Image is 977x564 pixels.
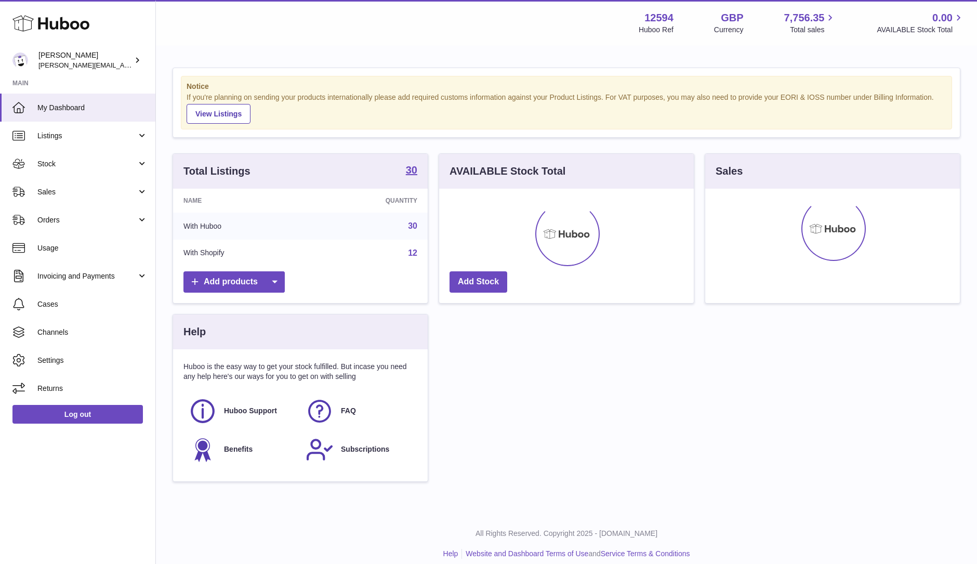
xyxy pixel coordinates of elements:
[183,325,206,339] h3: Help
[38,61,208,69] span: [PERSON_NAME][EMAIL_ADDRESS][DOMAIN_NAME]
[183,164,250,178] h3: Total Listings
[306,397,412,425] a: FAQ
[341,444,389,454] span: Subscriptions
[189,436,295,464] a: Benefits
[639,25,674,35] div: Huboo Ref
[306,436,412,464] a: Subscriptions
[310,189,428,213] th: Quantity
[716,164,743,178] h3: Sales
[877,11,965,35] a: 0.00 AVAILABLE Stock Total
[37,271,137,281] span: Invoicing and Payments
[721,11,743,25] strong: GBP
[189,397,295,425] a: Huboo Support
[173,189,310,213] th: Name
[714,25,744,35] div: Currency
[183,362,417,382] p: Huboo is the easy way to get your stock fulfilled. But incase you need any help here's our ways f...
[408,221,417,230] a: 30
[183,271,285,293] a: Add products
[224,444,253,454] span: Benefits
[877,25,965,35] span: AVAILABLE Stock Total
[164,529,969,539] p: All Rights Reserved. Copyright 2025 - [DOMAIN_NAME]
[173,240,310,267] td: With Shopify
[173,213,310,240] td: With Huboo
[406,165,417,175] strong: 30
[37,103,148,113] span: My Dashboard
[37,131,137,141] span: Listings
[187,82,946,91] strong: Notice
[37,327,148,337] span: Channels
[12,405,143,424] a: Log out
[450,164,565,178] h3: AVAILABLE Stock Total
[790,25,836,35] span: Total sales
[601,549,690,558] a: Service Terms & Conditions
[38,50,132,70] div: [PERSON_NAME]
[408,248,417,257] a: 12
[37,159,137,169] span: Stock
[187,104,250,124] a: View Listings
[784,11,825,25] span: 7,756.35
[462,549,690,559] li: and
[466,549,588,558] a: Website and Dashboard Terms of Use
[341,406,356,416] span: FAQ
[12,53,28,68] img: owen@wearemakewaves.com
[406,165,417,177] a: 30
[37,187,137,197] span: Sales
[644,11,674,25] strong: 12594
[37,356,148,365] span: Settings
[37,243,148,253] span: Usage
[443,549,458,558] a: Help
[784,11,837,35] a: 7,756.35 Total sales
[37,384,148,394] span: Returns
[450,271,507,293] a: Add Stock
[37,299,148,309] span: Cases
[37,215,137,225] span: Orders
[224,406,277,416] span: Huboo Support
[932,11,953,25] span: 0.00
[187,93,946,124] div: If you're planning on sending your products internationally please add required customs informati...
